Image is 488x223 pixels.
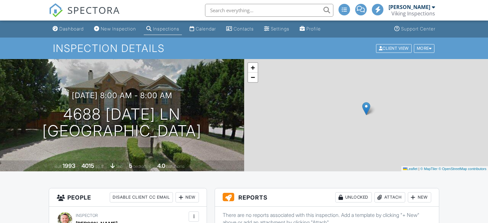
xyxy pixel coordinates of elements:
h1: Inspection Details [53,43,435,54]
div: Attach [374,192,405,202]
div: 4015 [81,162,94,169]
span: Inspector [76,213,98,218]
a: Dashboard [50,23,86,35]
div: New [408,192,431,202]
a: Support Center [392,23,438,35]
h1: 4688 [DATE] Ln [GEOGRAPHIC_DATA] [42,106,201,140]
div: Client View [376,44,412,53]
h3: Reports [215,188,439,207]
a: New Inspection [91,23,139,35]
a: SPECTORA [49,9,120,22]
a: Contacts [224,23,256,35]
a: © OpenStreetMap contributors [439,167,486,171]
div: 1993 [63,162,75,169]
img: Marker [362,102,370,115]
div: New Inspection [101,26,136,31]
span: SPECTORA [67,3,120,17]
input: Search everything... [205,4,333,17]
div: Support Center [401,26,435,31]
span: + [251,64,255,72]
span: bedrooms [133,164,151,169]
a: Leaflet [403,167,417,171]
div: Profile [306,26,321,31]
div: Disable Client CC Email [110,192,173,202]
div: Calendar [196,26,216,31]
span: slab [116,164,123,169]
div: Viking Inspections [391,10,435,17]
img: The Best Home Inspection Software - Spectora [49,3,63,17]
span: Built [55,164,62,169]
span: bathrooms [166,164,184,169]
span: sq. ft. [95,164,104,169]
h3: [DATE] 8:00 am - 8:00 am [72,91,172,100]
div: Contacts [234,26,254,31]
span: − [251,73,255,81]
div: Dashboard [59,26,84,31]
a: Profile [297,23,323,35]
a: Settings [261,23,292,35]
a: Client View [375,46,413,50]
a: Zoom in [248,63,258,73]
div: 4.0 [157,162,165,169]
div: 5 [129,162,133,169]
div: Unlocked [335,192,372,202]
div: Inspections [153,26,179,31]
div: More [414,44,435,53]
a: Inspections [144,23,182,35]
h3: People [49,188,207,207]
div: New [176,192,199,202]
a: Calendar [187,23,218,35]
span: | [418,167,419,171]
div: [PERSON_NAME] [389,4,430,10]
div: Settings [271,26,289,31]
a: Zoom out [248,73,258,82]
a: © MapTiler [420,167,438,171]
